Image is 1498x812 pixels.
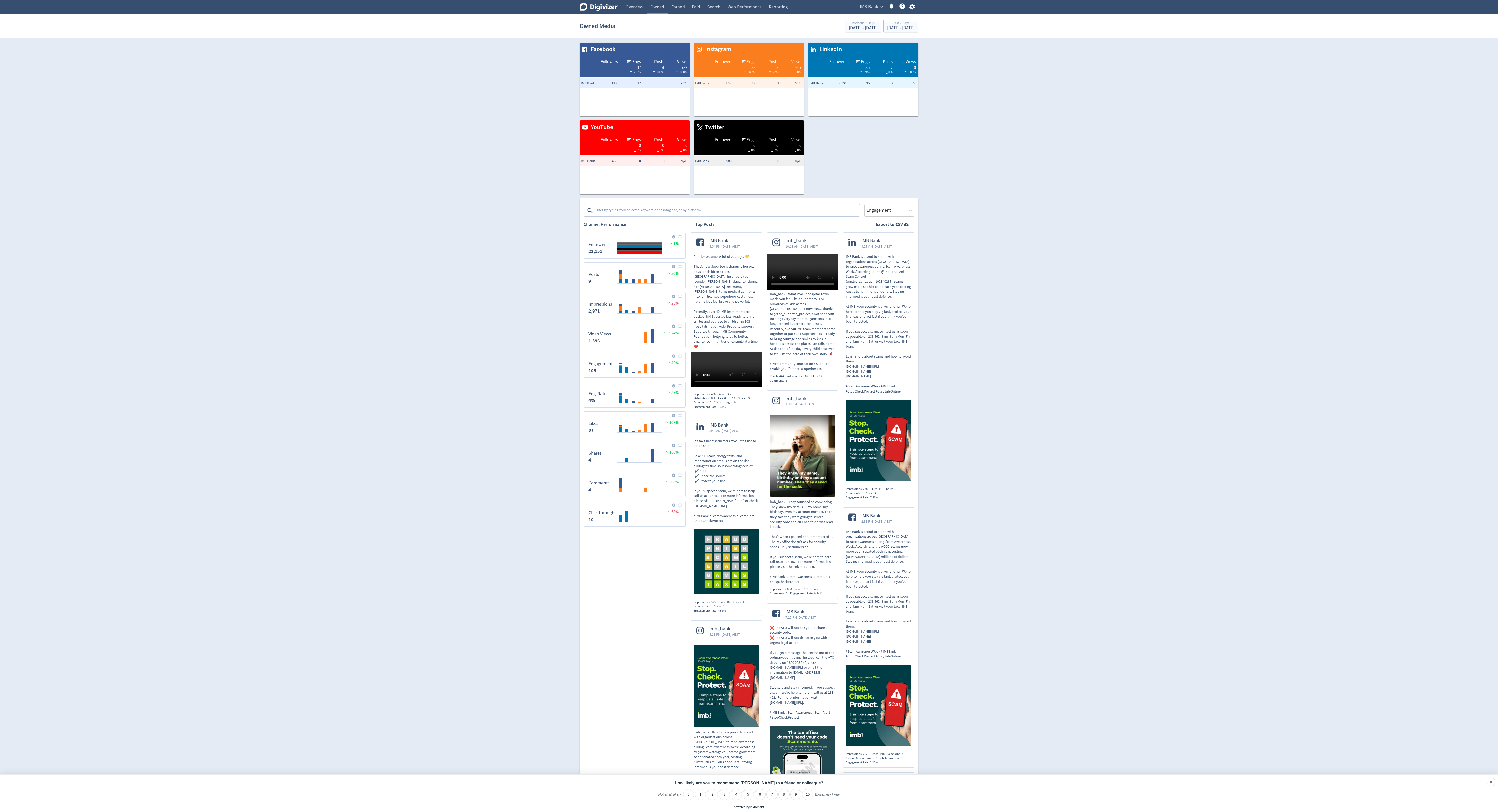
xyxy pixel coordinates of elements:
td: 789 [666,78,690,88]
span: Instagram [703,45,731,54]
div: powered by inmoment [734,805,764,809]
div: Likes [811,374,825,378]
div: Comments [846,491,866,495]
svg: Impressions 2,971 [586,294,683,316]
text: 26/08 [623,494,630,498]
a: InMoment [750,805,764,809]
a: imb_bank10:13 AM [DATE] AESTimb_bankWhat if your hospital gown made you feel like a superhero? Fo... [767,233,838,383]
img: Placeholder [678,295,682,298]
div: Reach [795,587,811,591]
td: 0 [733,156,757,166]
span: 444 [779,374,784,378]
div: Clicks [866,491,879,495]
text: 28/08 [636,405,643,408]
td: 33 [733,78,757,88]
span: Posts [654,137,664,143]
button: IMB Bank [858,3,884,11]
span: 0 [895,487,896,491]
td: 0 [757,156,780,166]
span: _ 0% [657,148,664,152]
li: 2 [707,789,718,800]
p: A little costume. A lot of courage. 💛 That’s how Supertee is changing hospital days for children ... [694,254,759,349]
span: 5.31% [718,405,726,409]
img: positive-performance.svg [664,420,669,424]
table: customized table [580,120,690,194]
text: 30/08 [649,345,656,349]
div: 4 [646,65,664,69]
div: 35 [851,65,870,69]
img: Placeholder [678,444,682,447]
span: 490 [711,392,716,396]
svg: Posts 9 [586,265,683,286]
strong: 1,396 [588,338,600,344]
text: 30/08 [649,464,656,468]
td: N/A [666,156,690,166]
td: N/A [780,156,804,166]
span: IMB Bank [785,609,816,615]
div: [DATE] - [DATE] [887,26,915,30]
span: 2:31 PM [DATE] AEST [861,519,892,524]
span: 453 [728,392,732,396]
span: 638 [787,587,792,591]
div: 2 [875,65,893,69]
li: 7 [766,789,778,800]
img: positive-performance.svg [662,331,667,334]
strong: 10 [588,517,594,523]
img: https://media.cf.digivizer.com/images/linkedin-121165075-urn:li:share:7365525069554495488-35815a2... [846,400,911,481]
span: Engs [632,137,641,143]
img: negative-performance.svg [666,509,671,513]
span: Posts [768,137,778,143]
span: 39% [859,70,870,74]
td: 0 [642,156,666,166]
span: 9:27 AM [DATE] AEST [861,244,892,249]
dt: Impressions [588,301,612,307]
td: 6.2K [823,78,847,88]
span: Views [677,137,687,143]
li: 0 [683,789,694,800]
text: 26/08 [623,405,630,408]
span: imb_bank [770,292,788,297]
text: 28/08 [636,286,643,289]
a: IMB Bank4:04 PM [DATE] AESTA little costume. A lot of courage. 💛 That’s how Supertee is changing ... [691,233,762,389]
li: 9 [790,789,801,800]
text: 30/08 [649,524,656,527]
span: Engs [747,59,755,65]
div: Previous 7 Days [849,21,877,26]
span: imb_bank [785,238,818,244]
span: 25% [666,301,679,306]
img: positive-performance-white.svg [628,69,634,73]
div: 607 [783,65,801,69]
div: Impressions [770,587,795,591]
span: IMB Bank [860,3,878,11]
li: 8 [778,789,790,800]
img: positive-performance.svg [666,360,671,364]
div: Last 7 Days [887,21,915,26]
div: Engagement Rate [846,495,881,500]
li: 5 [743,789,754,800]
div: Video Views [787,374,811,378]
span: Followers [715,137,732,143]
img: positive-performance.svg [664,450,669,454]
span: 50% [666,271,679,276]
svg: Shares 4 [586,443,683,465]
span: 238 [863,487,868,491]
span: 1 [743,600,744,604]
svg: Engagements 105 [586,354,683,375]
td: 980 [709,156,733,166]
span: 100% [675,70,687,74]
td: 607 [780,78,804,88]
div: 0 [760,143,779,147]
img: https://media.cf.digivizer.com/images/linkedin-121165075-urn:li:share:7365880160551624705-e32fd92... [694,529,759,594]
svg: Likes 87 [586,414,683,435]
strong: 4% [588,397,595,403]
div: [DATE] - [DATE] [849,26,877,30]
span: 0 [862,491,863,495]
span: _ 0% [634,148,641,152]
span: 0.94% [814,591,822,596]
strong: 4 [588,487,591,493]
span: Facebook [588,45,616,54]
span: Followers [715,59,732,65]
div: Video Views [694,396,718,401]
img: positive-performance-white.svg [652,69,657,73]
div: 37 [623,65,641,69]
